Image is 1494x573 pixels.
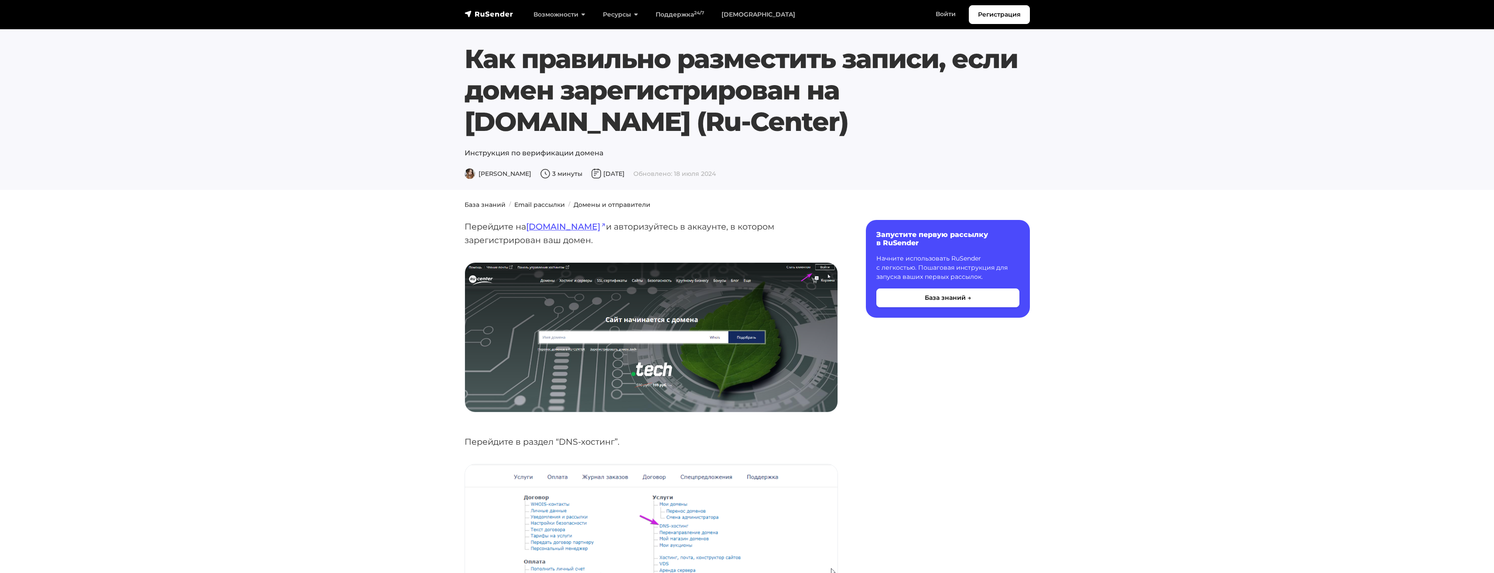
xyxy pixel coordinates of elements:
button: База знаний → [876,288,1019,307]
p: Инструкция по верификации домена [465,148,1030,158]
a: Ресурсы [594,6,647,24]
a: Email рассылки [514,201,565,209]
h1: Как правильно разместить записи, если домен зарегистрирован на [DOMAIN_NAME] (Ru-Center) [465,43,1030,137]
a: [DOMAIN_NAME] [526,221,606,232]
span: Обновлено: 18 июля 2024 [633,170,716,178]
p: Перейдите на и авторизуйтесь в аккаунте, в котором зарегистрирован ваш домен. [465,220,838,247]
a: Регистрация [969,5,1030,24]
a: База знаний [465,201,506,209]
sup: 24/7 [694,10,704,16]
a: Войти [927,5,964,23]
span: 3 минуты [540,170,582,178]
p: Начните использовать RuSender с легкостью. Пошаговая инструкция для запуска ваших первых рассылок. [876,254,1019,281]
a: Поддержка24/7 [647,6,713,24]
img: RuSender [465,10,513,18]
a: Запустите первую рассылку в RuSender Начните использовать RuSender с легкостью. Пошаговая инструк... [866,220,1030,318]
a: Возможности [525,6,594,24]
span: [DATE] [591,170,625,178]
a: [DEMOGRAPHIC_DATA] [713,6,804,24]
img: Дата публикации [591,168,602,179]
h6: Запустите первую рассылку в RuSender [876,230,1019,247]
span: [PERSON_NAME] [465,170,531,178]
img: Время чтения [540,168,550,179]
a: Домены и отправители [574,201,650,209]
p: Перейдите в раздел “DNS-хостинг”. [465,435,838,449]
nav: breadcrumb [459,200,1035,209]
